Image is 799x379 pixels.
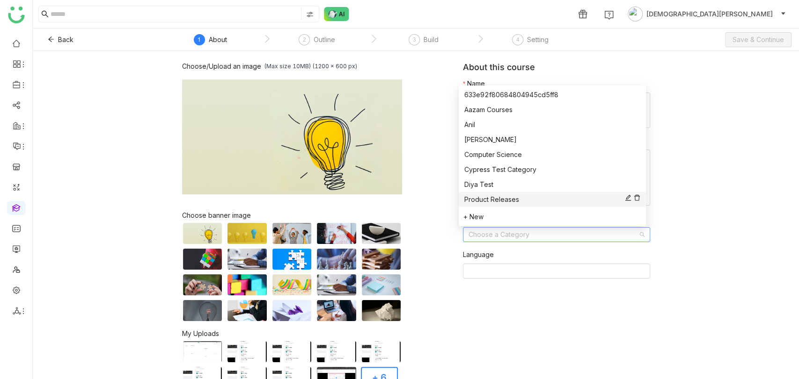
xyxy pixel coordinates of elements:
[512,34,549,51] div: 4Setting
[459,102,646,117] nz-option-item: Aazam Courses
[725,32,792,47] button: Save & Continue
[264,63,357,70] div: (Max size 10MB) (1200 x 600 px)
[424,34,439,45] div: Build
[182,329,463,337] div: My Uploads
[464,90,640,100] div: 633e92f80684804945cd5ff8
[459,177,646,192] nz-option-item: Diya Test
[459,132,646,147] nz-option-item: Bhupen
[464,105,640,115] div: Aazam Courses
[459,147,646,162] nz-option-item: Computer Science
[464,164,640,175] div: Cypress Test Category
[58,35,73,45] span: Back
[516,36,520,43] span: 4
[463,79,485,89] label: Name
[464,179,640,190] div: Diya Test
[194,34,227,51] div: 1About
[182,211,402,219] div: Choose banner image
[646,9,773,19] span: [DEMOGRAPHIC_DATA][PERSON_NAME]
[464,135,640,145] div: [PERSON_NAME]
[306,11,314,18] img: search-type.svg
[413,36,416,43] span: 3
[463,62,650,79] div: About this course
[626,7,788,21] button: [DEMOGRAPHIC_DATA][PERSON_NAME]
[459,117,646,132] nz-option-item: Anil
[628,7,643,21] img: avatar
[182,62,261,70] div: Choose/Upload an image
[409,34,439,51] div: 3Build
[299,34,335,51] div: 2Outline
[324,7,349,21] img: ask-buddy-normal.svg
[314,34,335,45] div: Outline
[604,10,614,20] img: help.svg
[527,34,549,45] div: Setting
[464,194,640,205] div: Product Releases
[209,34,227,45] div: About
[303,36,306,43] span: 2
[464,150,640,160] div: Computer Science
[463,212,641,222] div: + New
[463,250,494,260] label: Language
[459,162,646,177] nz-option-item: Cypress Test Category
[464,120,640,130] div: Anil
[8,7,25,23] img: logo
[40,32,81,47] button: Back
[459,192,646,207] nz-option-item: Product Releases
[459,87,646,102] nz-option-item: 633e92f80684804945cd5ff8
[198,36,201,43] span: 1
